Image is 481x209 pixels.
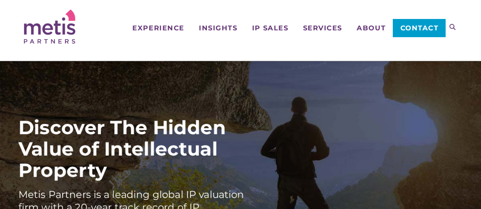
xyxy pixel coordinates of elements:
[393,19,446,37] a: Contact
[132,25,184,31] span: Experience
[303,25,342,31] span: Services
[252,25,288,31] span: IP Sales
[18,117,246,181] div: Discover The Hidden Value of Intellectual Property
[199,25,237,31] span: Insights
[24,9,75,44] img: Metis Partners
[357,25,386,31] span: About
[400,25,439,31] span: Contact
